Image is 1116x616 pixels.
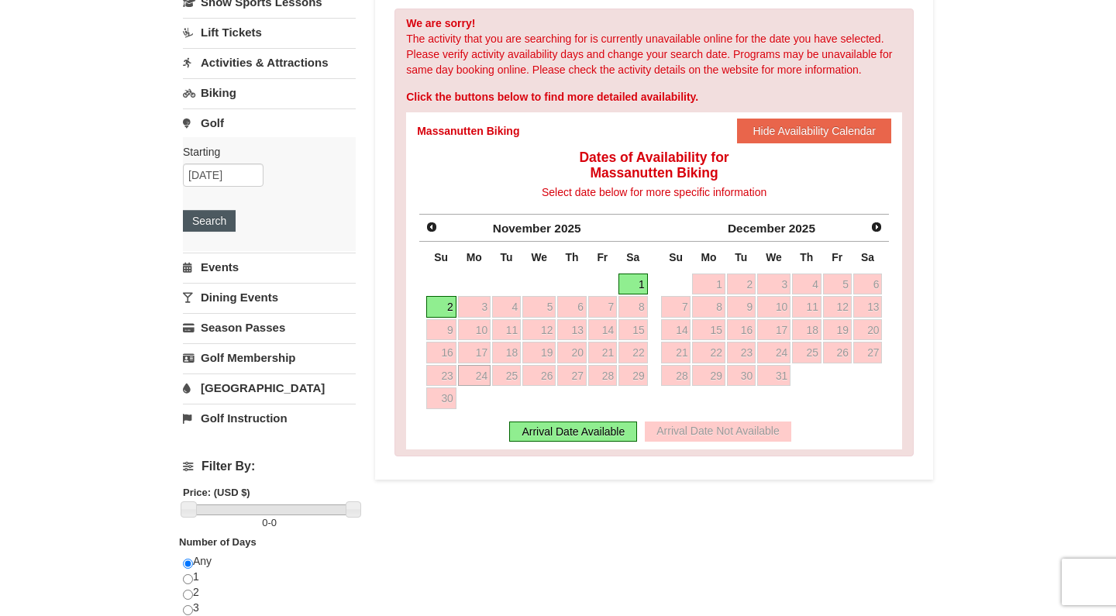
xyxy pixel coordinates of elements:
[183,18,356,46] a: Lift Tickets
[823,342,852,363] a: 26
[823,296,852,318] a: 12
[183,459,356,473] h4: Filter By:
[426,342,456,363] a: 16
[183,404,356,432] a: Golf Instruction
[727,342,756,363] a: 23
[792,296,821,318] a: 11
[531,251,547,263] span: Wednesday
[394,9,914,456] div: The activity that you are searching for is currently unavailable online for the date you have sel...
[789,222,815,235] span: 2025
[406,17,475,29] strong: We are sorry!
[183,343,356,372] a: Golf Membership
[618,319,648,341] a: 15
[522,365,556,387] a: 26
[493,222,551,235] span: November
[727,274,756,295] a: 2
[183,283,356,311] a: Dining Events
[183,487,250,498] strong: Price: (USD $)
[179,536,257,548] strong: Number of Days
[853,342,883,363] a: 27
[522,319,556,341] a: 12
[183,78,356,107] a: Biking
[823,319,852,341] a: 19
[417,150,891,181] h4: Dates of Availability for Massanutten Biking
[566,251,579,263] span: Thursday
[792,342,821,363] a: 25
[458,319,491,341] a: 10
[183,144,344,160] label: Starting
[458,296,491,318] a: 3
[692,296,725,318] a: 8
[692,274,725,295] a: 1
[467,251,482,263] span: Monday
[661,365,691,387] a: 28
[421,216,443,238] a: Prev
[800,251,813,263] span: Thursday
[492,296,521,318] a: 4
[183,373,356,402] a: [GEOGRAPHIC_DATA]
[618,365,648,387] a: 29
[406,89,902,105] div: Click the buttons below to find more detailed availability.
[618,274,648,295] a: 1
[757,274,790,295] a: 3
[692,342,725,363] a: 22
[588,319,617,341] a: 14
[728,222,785,235] span: December
[727,296,756,318] a: 9
[434,251,448,263] span: Sunday
[557,342,587,363] a: 20
[692,319,725,341] a: 15
[692,365,725,387] a: 29
[853,319,883,341] a: 20
[183,210,236,232] button: Search
[832,251,842,263] span: Friday
[588,296,617,318] a: 7
[661,342,691,363] a: 21
[183,313,356,342] a: Season Passes
[522,342,556,363] a: 19
[757,365,790,387] a: 31
[458,365,491,387] a: 24
[426,296,456,318] a: 2
[183,108,356,137] a: Golf
[417,123,519,139] div: Massanutten Biking
[458,342,491,363] a: 17
[597,251,608,263] span: Friday
[645,422,790,442] div: Arrival Date Not Available
[542,186,766,198] span: Select date below for more specific information
[792,319,821,341] a: 18
[262,517,267,528] span: 0
[492,319,521,341] a: 11
[426,319,456,341] a: 9
[701,251,717,263] span: Monday
[492,342,521,363] a: 18
[554,222,580,235] span: 2025
[557,365,587,387] a: 27
[183,48,356,77] a: Activities & Attractions
[727,365,756,387] a: 30
[861,251,874,263] span: Saturday
[853,274,883,295] a: 6
[618,342,648,363] a: 22
[757,319,790,341] a: 17
[669,251,683,263] span: Sunday
[853,296,883,318] a: 13
[737,119,891,143] button: Hide Availability Calendar
[870,221,883,233] span: Next
[757,342,790,363] a: 24
[588,365,617,387] a: 28
[757,296,790,318] a: 10
[557,319,587,341] a: 13
[588,342,617,363] a: 21
[626,251,639,263] span: Saturday
[183,515,356,531] label: -
[866,216,887,238] a: Next
[425,221,438,233] span: Prev
[492,365,521,387] a: 25
[426,387,456,409] a: 30
[509,422,637,442] div: Arrival Date Available
[271,517,277,528] span: 0
[426,365,456,387] a: 23
[766,251,782,263] span: Wednesday
[661,319,691,341] a: 14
